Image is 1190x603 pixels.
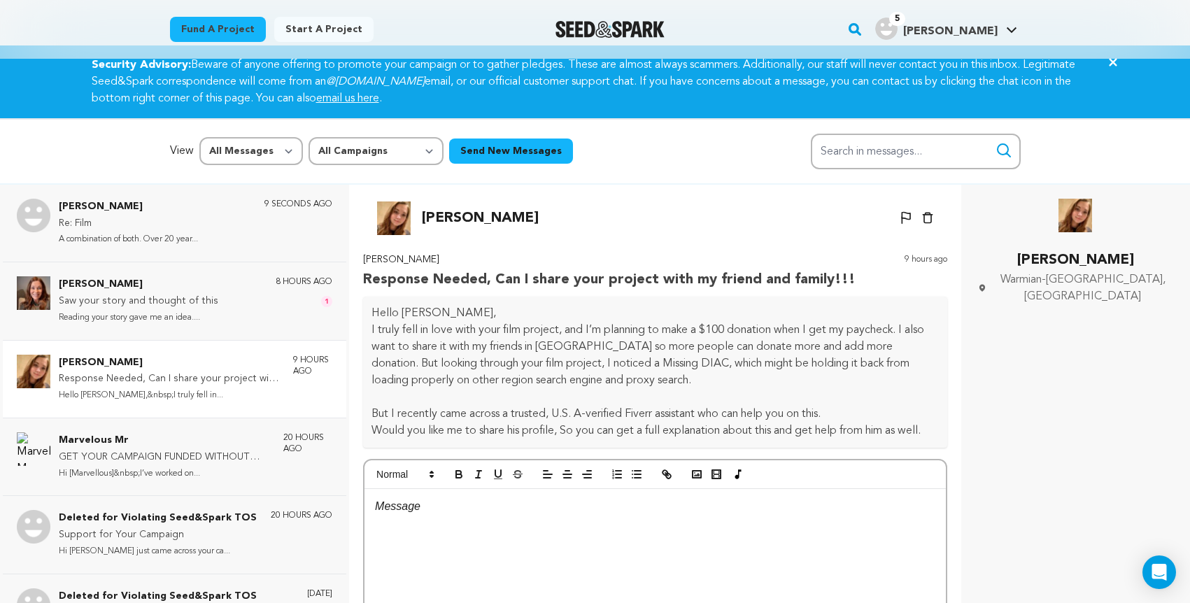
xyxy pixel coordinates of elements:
[59,371,279,388] p: Response Needed, Can I share your project with my friend and family!!!
[59,199,198,215] p: [PERSON_NAME]
[59,355,279,371] p: [PERSON_NAME]
[170,143,194,159] p: View
[75,57,1116,107] div: Beware of anyone offering to promote your campaign or to gather pledges. These are almost always ...
[377,201,411,235] img: Emma Martinez Photo
[371,406,939,423] p: But I recently came across a trusted, U.S. A-verified Fiverr assistant who can help you on this.
[274,17,374,42] a: Start a project
[170,17,266,42] a: Fund a project
[321,296,332,307] span: 1
[17,432,50,466] img: Marvelous Mr Photo
[59,276,218,293] p: [PERSON_NAME]
[59,215,198,232] p: Re: Film
[363,252,856,269] p: [PERSON_NAME]
[59,527,257,544] p: Support for Your Campaign
[293,355,332,377] p: 9 hours ago
[875,17,898,40] img: user.png
[371,322,939,389] p: I truly fell in love with your film project, and I’m planning to make a $100 donation when I get ...
[59,293,218,310] p: Saw your story and thought of this
[271,510,332,521] p: 20 hours ago
[371,305,939,322] p: Hello [PERSON_NAME],
[283,432,333,455] p: 20 hours ago
[992,271,1173,305] span: Warmian-[GEOGRAPHIC_DATA], [GEOGRAPHIC_DATA]
[903,26,998,37] span: [PERSON_NAME]
[17,355,50,388] img: Emma Martinez Photo
[59,310,218,326] p: Reading your story gave me an idea....
[875,17,998,40] div: Robert T.'s Profile
[307,588,332,600] p: [DATE]
[872,15,1020,44] span: Robert T.'s Profile
[326,76,425,87] em: @[DOMAIN_NAME]
[449,139,573,164] button: Send New Messages
[17,510,50,544] img: Deleted for Violating Seed&Spark TOS Photo
[555,21,665,38] a: Seed&Spark Homepage
[872,15,1020,40] a: Robert T.'s Profile
[276,276,332,288] p: 8 hours ago
[59,432,269,449] p: Marvelous Mr
[59,388,279,404] p: Hello [PERSON_NAME],&nbsp;I truly fell in...
[363,269,856,291] p: Response Needed, Can I share your project with my friend and family!!!
[978,249,1173,271] p: [PERSON_NAME]
[59,466,269,482] p: Hi [Marvellous]&nbsp;I’ve worked on...
[17,276,50,310] img: Emily Johnson Photo
[1058,199,1092,232] img: Emma Martinez Photo
[59,510,257,527] p: Deleted for Violating Seed&Spark TOS
[422,207,539,229] p: [PERSON_NAME]
[316,93,379,104] a: email us here
[17,199,50,232] img: Samuel Eric Photo
[811,134,1021,169] input: Search in messages...
[59,449,269,466] p: GET YOUR CAMPAIGN FUNDED WITHOUT HIRING EXPERT
[371,423,939,439] p: Would you like me to share his profile, So you can get a full explanation about this and get help...
[555,21,665,38] img: Seed&Spark Logo Dark Mode
[59,232,198,248] p: A combination of both. Over 20 year...
[905,252,947,291] p: 9 hours ago
[92,59,191,71] strong: Security Advisory:
[59,544,257,560] p: Hi [PERSON_NAME] just came across your ca...
[264,199,332,210] p: 9 seconds ago
[1142,555,1176,589] div: Open Intercom Messenger
[889,12,905,26] span: 5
